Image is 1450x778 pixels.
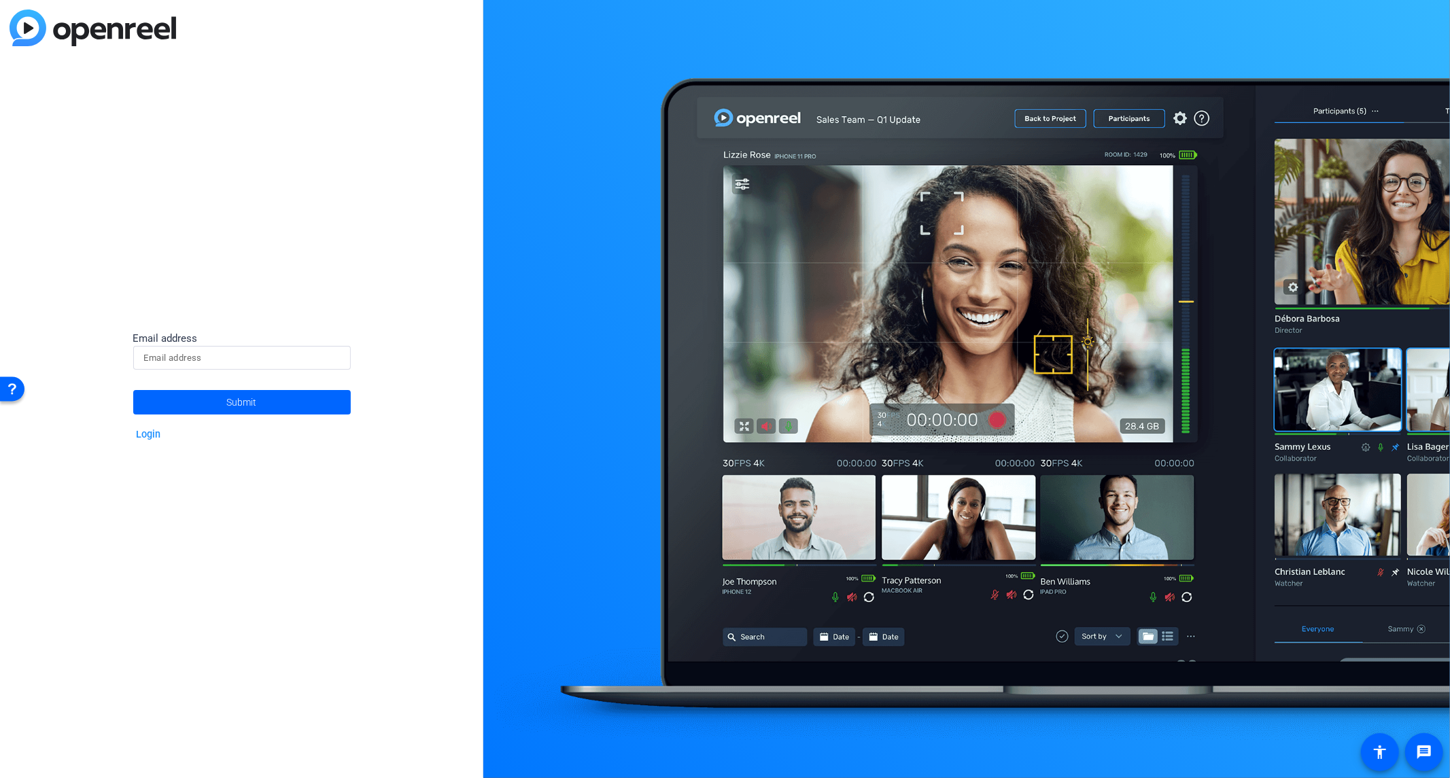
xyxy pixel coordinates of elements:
[136,429,160,440] a: Login
[1416,744,1432,760] mat-icon: message
[133,390,351,414] button: Submit
[1372,744,1388,760] mat-icon: accessibility
[10,10,176,46] img: blue-gradient.svg
[144,350,340,366] input: Email address
[133,332,198,344] span: Email address
[227,385,257,419] span: Submit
